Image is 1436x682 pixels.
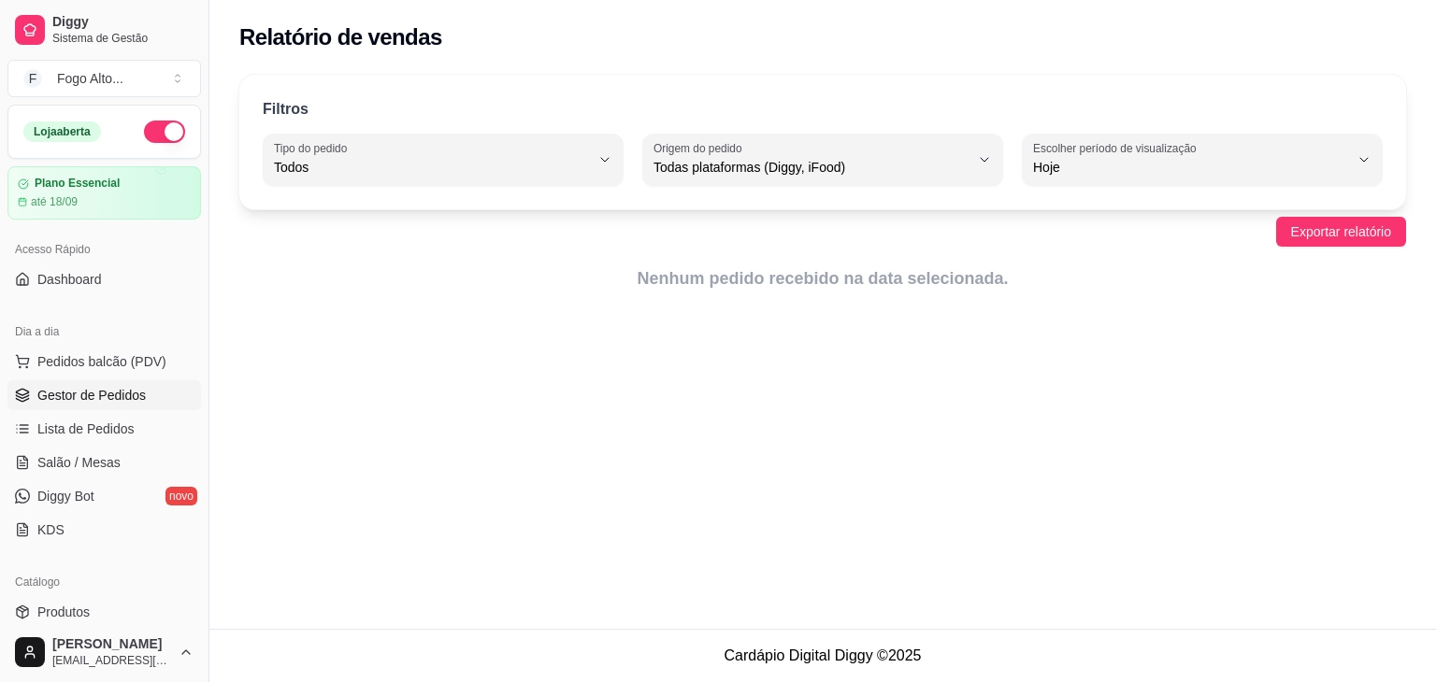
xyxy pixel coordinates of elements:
[35,177,120,191] article: Plano Essencial
[1276,217,1406,247] button: Exportar relatório
[7,630,201,675] button: [PERSON_NAME][EMAIL_ADDRESS][DOMAIN_NAME]
[7,414,201,444] a: Lista de Pedidos
[1291,221,1391,242] span: Exportar relatório
[144,121,185,143] button: Alterar Status
[7,597,201,627] a: Produtos
[274,158,590,177] span: Todos
[37,419,135,438] span: Lista de Pedidos
[7,380,201,410] a: Gestor de Pedidos
[1033,158,1349,177] span: Hoje
[7,234,201,264] div: Acesso Rápido
[7,481,201,511] a: Diggy Botnovo
[37,386,146,405] span: Gestor de Pedidos
[7,7,201,52] a: DiggySistema de Gestão
[239,22,442,52] h2: Relatório de vendas
[209,629,1436,682] footer: Cardápio Digital Diggy © 2025
[57,69,123,88] div: Fogo Alto ...
[653,140,748,156] label: Origem do pedido
[642,134,1003,186] button: Origem do pedidoTodas plataformas (Diggy, iFood)
[263,134,624,186] button: Tipo do pedidoTodos
[37,453,121,472] span: Salão / Mesas
[7,448,201,477] a: Salão / Mesas
[7,515,201,545] a: KDS
[52,636,171,653] span: [PERSON_NAME]
[37,352,166,371] span: Pedidos balcão (PDV)
[37,603,90,621] span: Produtos
[31,194,78,209] article: até 18/09
[37,487,94,505] span: Diggy Bot
[7,347,201,377] button: Pedidos balcão (PDV)
[7,264,201,294] a: Dashboard
[52,14,194,31] span: Diggy
[653,158,969,177] span: Todas plataformas (Diggy, iFood)
[52,653,171,668] span: [EMAIL_ADDRESS][DOMAIN_NAME]
[1033,140,1202,156] label: Escolher período de visualização
[7,567,201,597] div: Catálogo
[7,60,201,97] button: Select a team
[263,98,309,121] p: Filtros
[274,140,353,156] label: Tipo do pedido
[37,520,65,539] span: KDS
[1022,134,1383,186] button: Escolher período de visualizaçãoHoje
[7,166,201,220] a: Plano Essencialaté 18/09
[52,31,194,46] span: Sistema de Gestão
[239,265,1406,291] article: Nenhum pedido recebido na data selecionada.
[23,69,42,88] span: F
[37,270,102,289] span: Dashboard
[23,121,101,142] div: Loja aberta
[7,317,201,347] div: Dia a dia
